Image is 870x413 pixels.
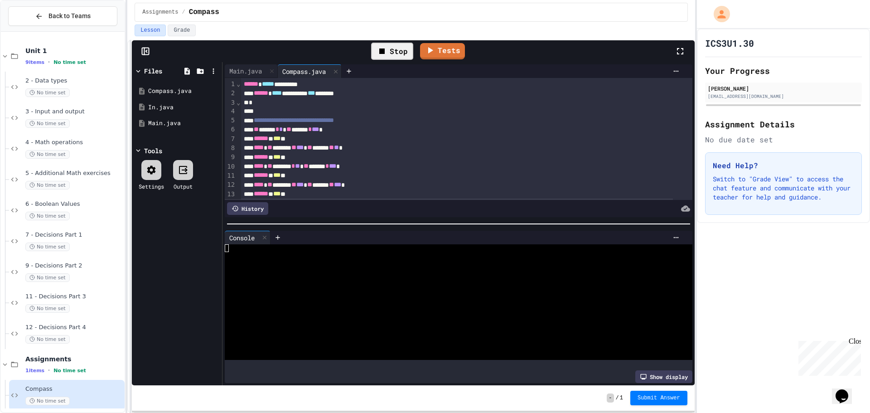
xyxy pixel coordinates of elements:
span: No time set [25,88,70,97]
div: [EMAIL_ADDRESS][DOMAIN_NAME] [708,93,859,100]
span: 3 - Input and output [25,108,123,116]
span: 1 items [25,368,44,374]
div: 11 [225,171,236,180]
span: - [607,394,614,403]
div: In.java [148,103,219,112]
span: Assignments [25,355,123,363]
div: Compass.java [148,87,219,96]
span: 4 - Math operations [25,139,123,146]
div: History [227,202,268,215]
div: 4 [225,107,236,116]
h2: Assignment Details [705,118,862,131]
div: Files [144,66,162,76]
div: 6 [225,125,236,134]
span: 1 [620,394,623,402]
div: 7 [225,135,236,144]
span: No time set [25,181,70,189]
div: Compass.java [278,67,330,76]
h1: ICS3U1.30 [705,37,754,49]
span: No time set [53,59,86,65]
span: 11 - Decisions Part 3 [25,293,123,301]
span: • [48,367,50,374]
span: No time set [53,368,86,374]
span: No time set [25,150,70,159]
span: Fold line [236,99,241,106]
div: Main.java [225,66,266,76]
div: 1 [225,80,236,89]
span: No time set [25,304,70,313]
div: 5 [225,116,236,125]
div: 12 [225,180,236,189]
div: Console [225,231,271,244]
span: 7 - Decisions Part 1 [25,231,123,239]
span: 9 items [25,59,44,65]
p: Switch to "Grade View" to access the chat feature and communicate with your teacher for help and ... [713,175,854,202]
div: 14 [225,199,236,208]
span: No time set [25,335,70,344]
div: 9 [225,153,236,162]
span: 2 - Data types [25,77,123,85]
div: Show display [635,370,692,383]
span: No time set [25,212,70,220]
span: Fold line [236,80,241,87]
span: / [182,9,185,16]
span: • [48,58,50,66]
div: 13 [225,190,236,199]
span: 12 - Decisions Part 4 [25,324,123,331]
a: Tests [420,43,465,59]
div: Compass.java [278,64,342,78]
div: 3 [225,98,236,107]
span: / [616,394,619,402]
button: Grade [168,24,196,36]
div: [PERSON_NAME] [708,84,859,92]
span: Submit Answer [638,394,680,402]
button: Back to Teams [8,6,117,26]
div: Stop [371,43,413,60]
span: Back to Teams [48,11,91,21]
div: 2 [225,89,236,98]
span: No time set [25,119,70,128]
div: 10 [225,162,236,171]
div: My Account [704,4,732,24]
div: Settings [139,182,164,190]
div: No due date set [705,134,862,145]
span: Compass [189,7,219,18]
iframe: chat widget [795,337,861,376]
div: 8 [225,144,236,153]
span: Unit 1 [25,47,123,55]
h3: Need Help? [713,160,854,171]
span: No time set [25,397,70,405]
div: Main.java [148,119,219,128]
div: Chat with us now!Close [4,4,63,58]
div: Output [174,182,193,190]
span: No time set [25,243,70,251]
span: Compass [25,385,123,393]
span: 9 - Decisions Part 2 [25,262,123,270]
span: No time set [25,273,70,282]
span: 5 - Additional Math exercises [25,170,123,177]
div: Console [225,233,259,243]
iframe: chat widget [832,377,861,404]
button: Lesson [135,24,166,36]
div: Tools [144,146,162,155]
h2: Your Progress [705,64,862,77]
span: 6 - Boolean Values [25,200,123,208]
button: Submit Answer [630,391,687,405]
div: Main.java [225,64,278,78]
span: Assignments [142,9,178,16]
